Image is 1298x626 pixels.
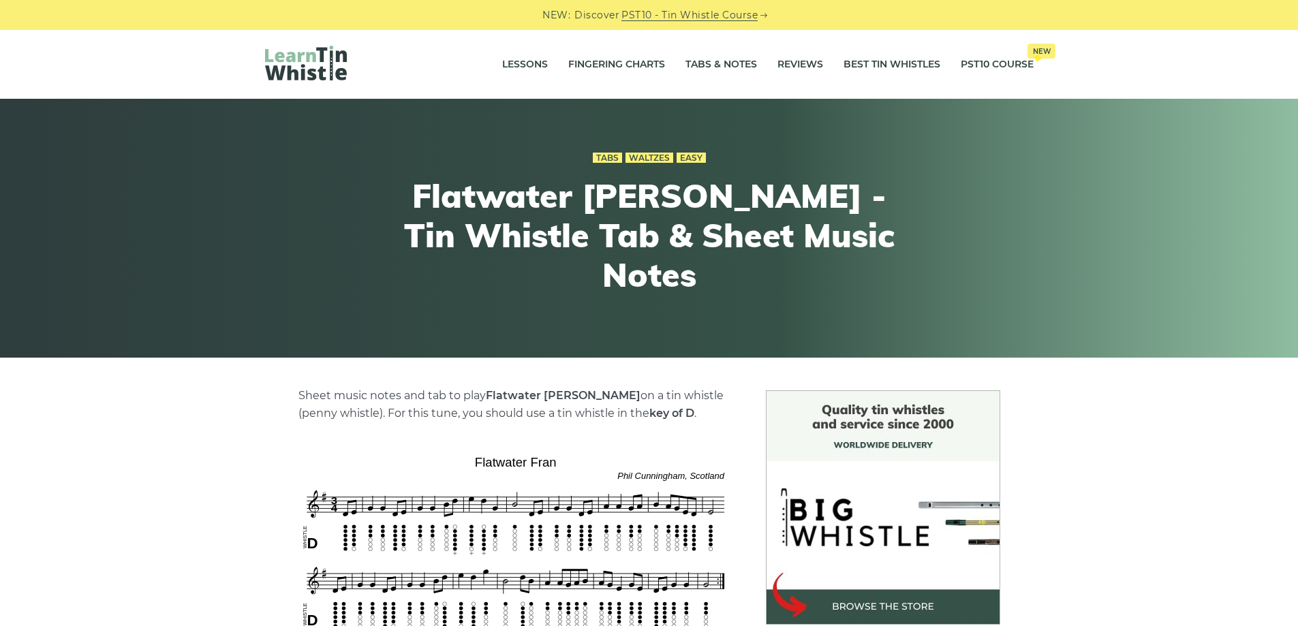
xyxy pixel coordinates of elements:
[265,46,347,80] img: LearnTinWhistle.com
[593,153,622,163] a: Tabs
[961,48,1034,82] a: PST10 CourseNew
[649,407,694,420] strong: key of D
[677,153,706,163] a: Easy
[685,48,757,82] a: Tabs & Notes
[1027,44,1055,59] span: New
[625,153,673,163] a: Waltzes
[766,390,1000,625] img: BigWhistle Tin Whistle Store
[486,389,640,402] strong: Flatwater [PERSON_NAME]
[399,176,900,294] h1: Flatwater [PERSON_NAME] - Tin Whistle Tab & Sheet Music Notes
[568,48,665,82] a: Fingering Charts
[777,48,823,82] a: Reviews
[844,48,940,82] a: Best Tin Whistles
[502,48,548,82] a: Lessons
[298,387,733,422] p: Sheet music notes and tab to play on a tin whistle (penny whistle). For this tune, you should use...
